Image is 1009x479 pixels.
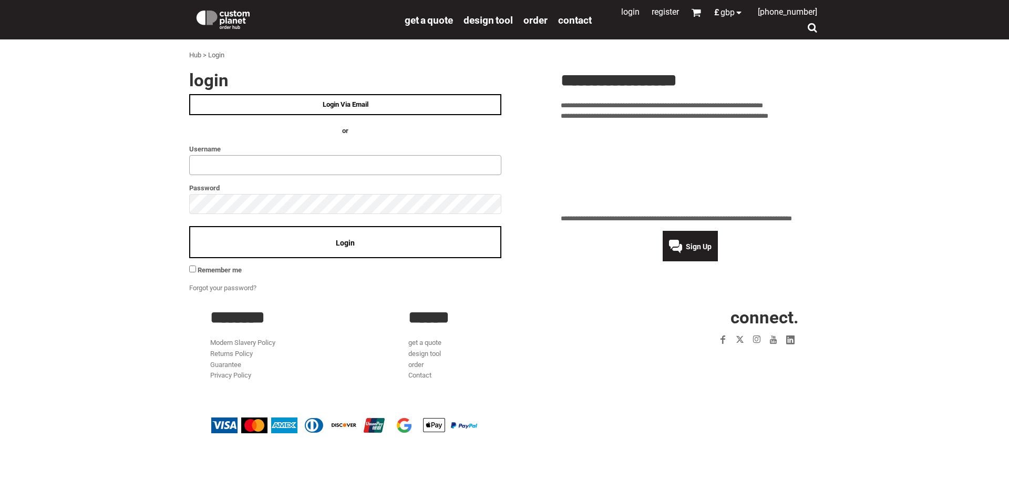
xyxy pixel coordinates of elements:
input: Remember me [189,266,196,272]
img: Diners Club [301,417,327,433]
a: Contact [408,371,431,379]
a: Register [652,7,679,17]
a: Forgot your password? [189,284,256,292]
iframe: Customer reviews powered by Trustpilot [654,354,799,367]
a: Returns Policy [210,350,253,358]
span: Remember me [198,266,242,274]
img: PayPal [451,422,477,429]
h2: Login [189,72,501,89]
a: design tool [408,350,441,358]
a: Custom Planet [189,3,399,34]
iframe: Customer reviews powered by Trustpilot [561,128,820,207]
h2: CONNECT. [607,309,799,326]
div: > [203,50,207,61]
a: order [523,14,548,26]
img: American Express [271,417,297,433]
img: China UnionPay [361,417,387,433]
span: GBP [720,8,735,17]
span: Login [336,239,355,247]
img: Mastercard [241,417,267,433]
a: design tool [464,14,513,26]
span: [PHONE_NUMBER] [758,7,817,17]
span: Sign Up [686,242,712,251]
a: Privacy Policy [210,371,251,379]
label: Username [189,143,501,155]
a: get a quote [408,339,441,346]
a: get a quote [405,14,453,26]
a: Login [621,7,640,17]
a: Login Via Email [189,94,501,115]
div: Login [208,50,224,61]
a: Modern Slavery Policy [210,339,275,346]
a: Hub [189,51,201,59]
img: Discover [331,417,357,433]
a: order [408,361,424,369]
span: £ [714,8,720,17]
img: Google Pay [391,417,417,433]
img: Apple Pay [421,417,447,433]
h4: OR [189,126,501,137]
span: Login Via Email [323,100,368,108]
img: Visa [211,417,238,433]
a: Guarantee [210,361,241,369]
label: Password [189,182,501,194]
img: Custom Planet [194,8,252,29]
a: Contact [558,14,592,26]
